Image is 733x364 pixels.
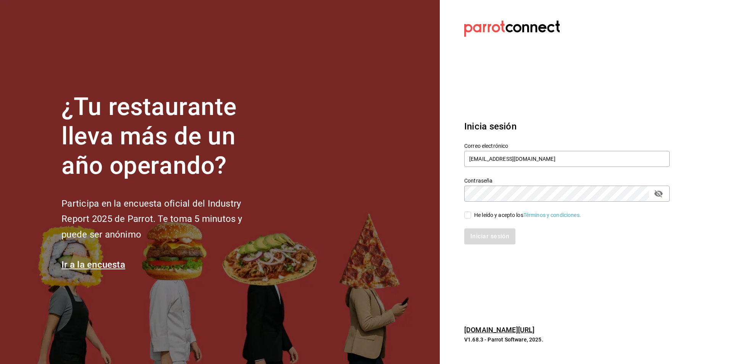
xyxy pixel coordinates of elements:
[464,151,670,167] input: Ingresa tu correo electrónico
[464,143,670,149] label: Correo electrónico
[61,196,268,243] h2: Participa en la encuesta oficial del Industry Report 2025 de Parrot. Te toma 5 minutos y puede se...
[464,326,534,334] a: [DOMAIN_NAME][URL]
[464,178,670,183] label: Contraseña
[652,187,665,200] button: passwordField
[464,120,670,133] h3: Inicia sesión
[61,92,268,180] h1: ¿Tu restaurante lleva más de un año operando?
[474,211,581,219] div: He leído y acepto los
[523,212,581,218] a: Términos y condiciones.
[464,336,670,343] p: V1.68.3 - Parrot Software, 2025.
[61,259,125,270] a: Ir a la encuesta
